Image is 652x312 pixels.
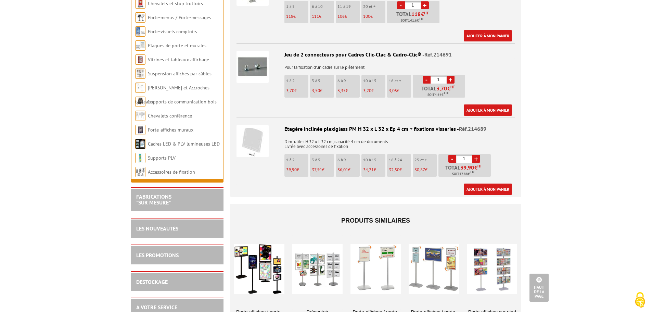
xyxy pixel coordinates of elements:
[401,18,424,23] span: Soit €
[389,78,411,83] p: 16 et +
[389,11,439,23] p: Total
[136,252,179,259] a: LES PROMOTIONS
[464,184,512,195] a: Ajouter à mon panier
[136,225,178,232] a: LES NOUVEAUTÉS
[136,193,171,206] a: FABRICATIONS"Sur Mesure"
[363,167,385,172] p: €
[236,135,515,149] p: Dim. utiles H 32 x L 32 cm, capacité 4 cm de documents Livrée avec accessoires de fixation
[427,92,449,98] span: Soit €
[363,4,385,9] p: 20 et +
[337,78,360,83] p: 6 à 9
[286,88,294,93] span: 3,70
[135,83,145,93] img: Cimaises et Accroches tableaux
[389,88,397,93] span: 3,05
[460,165,482,170] span: €
[414,158,437,162] p: 25 et +
[148,141,220,147] a: Cadres LED & PLV lumineuses LED
[136,304,218,311] h2: A votre service
[148,28,197,35] a: Porte-visuels comptoirs
[135,54,145,65] img: Vitrines et tableaux affichage
[312,158,334,162] p: 3 à 5
[148,0,203,7] a: Chevalets et stop trottoirs
[363,13,370,19] span: 100
[470,170,475,174] sup: TTC
[148,99,217,105] a: Supports de communication bois
[337,13,345,19] span: 106
[312,167,322,173] span: 37,91
[148,155,176,161] a: Supports PLV
[440,165,491,177] p: Total
[136,278,168,285] a: DESTOCKAGE
[312,167,334,172] p: €
[452,171,475,177] span: Soit €
[135,26,145,37] img: Porte-visuels comptoirs
[337,4,360,9] p: 11 à 19
[135,40,145,51] img: Plaques de porte et murales
[337,158,360,162] p: 6 à 9
[423,76,431,84] a: -
[408,18,417,23] span: 141.6
[337,88,346,93] span: 3,35
[148,169,195,175] a: Accessoires de fixation
[135,167,145,177] img: Accessoires de fixation
[397,1,405,9] a: -
[389,167,411,172] p: €
[419,17,424,21] sup: TTC
[286,167,308,172] p: €
[389,167,399,173] span: 32,50
[312,88,334,93] p: €
[337,167,348,173] span: 36,01
[135,139,145,149] img: Cadres LED & PLV lumineuses LED
[363,14,385,19] p: €
[448,155,456,163] a: -
[135,68,145,79] img: Suspension affiches par câbles
[436,86,455,91] span: €
[236,51,515,59] div: Jeu de 2 connecteurs pour Cadres Clic-Clac & Cadro-Clic® -
[628,289,652,312] button: Cookies (fenêtre modale)
[148,127,193,133] a: Porte-affiches muraux
[312,78,334,83] p: 3 à 5
[447,76,455,84] a: +
[464,30,512,41] a: Ajouter à mon panier
[135,153,145,163] img: Supports PLV
[286,158,308,162] p: 1 à 2
[312,14,334,19] p: €
[135,111,145,121] img: Chevalets conférence
[337,88,360,93] p: €
[236,125,269,157] img: Etagère inclinée plexiglass PM H 32 x L 32 x Ep 4 cm + fixations visseries
[363,88,371,93] span: 3,20
[286,78,308,83] p: 1 à 2
[424,51,452,58] span: Réf.214691
[312,88,320,93] span: 3,50
[135,125,145,135] img: Porte-affiches muraux
[148,57,209,63] a: Vitrines et tableaux affichage
[148,113,192,119] a: Chevalets conférence
[341,217,410,224] span: Produits similaires
[363,167,374,173] span: 34,21
[312,13,319,19] span: 111
[286,4,308,9] p: 1 à 5
[337,14,360,19] p: €
[459,125,486,132] span: Réf.214689
[436,86,447,91] span: 3,70
[363,78,385,83] p: 10 à 15
[459,171,468,177] span: 47.88
[337,167,360,172] p: €
[529,274,549,302] a: Haut de la page
[472,155,480,163] a: +
[312,4,334,9] p: 6 à 10
[421,1,429,9] a: +
[414,86,465,98] p: Total
[286,167,297,173] span: 39,90
[464,104,512,116] a: Ajouter à mon panier
[148,14,211,21] a: Porte-menus / Porte-messages
[460,165,474,170] span: 39,90
[414,167,437,172] p: €
[477,164,482,169] sup: HT
[363,88,385,93] p: €
[236,51,269,83] img: Jeu de 2 connecteurs pour Cadres Clic-Clac & Cadro-Clic®
[411,11,429,17] span: €
[414,167,425,173] span: 30,87
[389,158,411,162] p: 16 à 24
[424,11,429,15] sup: HT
